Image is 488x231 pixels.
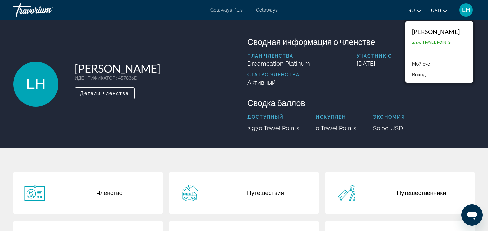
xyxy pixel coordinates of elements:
h1: [PERSON_NAME] [75,62,160,75]
h3: Сводная информация о членстве [247,37,475,47]
p: Экономия [373,114,405,120]
p: План членства [247,53,310,58]
p: искуплен [316,114,356,120]
a: Getaways [256,7,278,13]
a: Членство [13,172,163,214]
button: Выход [409,70,429,79]
p: 0 Travel Points [316,125,356,132]
div: Членство [56,172,163,214]
button: Change language [408,6,421,15]
span: ИДЕНТИФИКАТОР [75,75,116,81]
button: Change currency [431,6,447,15]
p: Dreamcation Platinum [247,60,310,67]
a: Travorium [13,1,80,19]
p: $0.00 USD [373,125,405,132]
p: [DATE] [357,60,475,67]
span: 2,970 Travel Points [412,40,451,45]
div: Путешественники [368,172,475,214]
span: LH [26,75,46,93]
h3: Сводка баллов [247,98,475,108]
span: ru [408,8,415,13]
p: Доступный [247,114,299,120]
a: Путешествия [169,172,318,214]
a: Путешественники [325,172,475,214]
a: Детали членства [75,89,135,96]
p: Участник с [357,53,475,58]
button: User Menu [457,3,475,17]
p: : 457836D [75,75,160,81]
p: Статус членства [247,72,310,77]
span: LH [462,7,470,13]
a: Getaways Plus [210,7,243,13]
p: 2,970 Travel Points [247,125,299,132]
a: Мой счет [409,60,436,68]
p: Активный [247,79,310,86]
span: Детали членства [80,91,129,96]
span: USD [431,8,441,13]
div: [PERSON_NAME] [412,28,460,35]
button: Детали членства [75,87,135,99]
div: Путешествия [212,172,318,214]
iframe: Schaltfläche zum Öffnen des Messaging-Fensters [461,204,483,226]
